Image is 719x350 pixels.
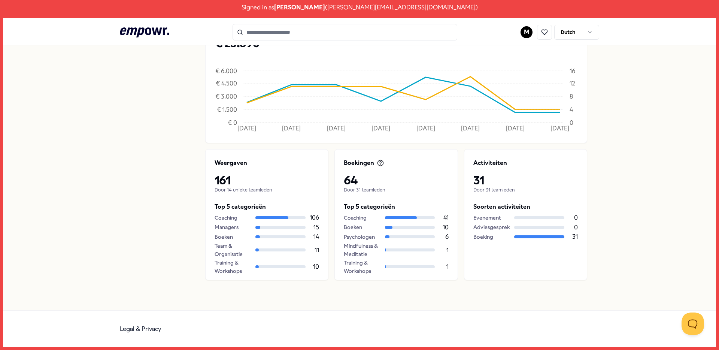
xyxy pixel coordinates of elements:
div: Boeken [344,223,380,231]
div: Evenement [473,214,510,222]
tspan: [DATE] [327,125,346,132]
div: Boeking [473,233,510,241]
p: 10 [313,262,319,272]
p: 11 [315,245,319,255]
p: Activiteiten [473,159,507,168]
tspan: 12 [570,79,575,87]
tspan: [DATE] [461,125,480,132]
div: Boeken [215,233,251,241]
iframe: Message [564,169,719,350]
p: Weergaven [215,159,247,168]
p: 41 [443,213,449,223]
p: 10 [443,223,449,232]
tspan: € 6.000 [215,67,237,75]
div: Training & Workshops [344,259,380,275]
p: 161 [215,174,319,187]
div: Coaching [344,214,380,222]
tspan: [DATE] [506,125,525,132]
p: 6 [445,232,449,242]
p: 14 [313,232,319,242]
tspan: 16 [570,67,575,75]
p: Top 5 categorieën [344,202,448,212]
tspan: 0 [570,119,573,126]
tspan: [DATE] [371,125,390,132]
a: Legal & Privacy [120,325,161,332]
p: Door 31 teamleden [344,187,448,193]
div: Mindfulness & Meditatie [344,242,380,259]
p: 106 [310,213,319,223]
div: Adviesgesprek [473,223,510,231]
div: Team & Organisatie [215,242,251,259]
tspan: [DATE] [282,125,301,132]
tspan: [DATE] [416,125,435,132]
div: Training & Workshops [215,259,251,275]
p: 15 [313,223,319,232]
p: Door 31 teamleden [473,187,578,193]
tspan: € 4.500 [216,79,237,87]
p: 64 [344,174,448,187]
div: Coaching [215,214,251,222]
tspan: [DATE] [237,125,256,132]
div: Psychologen [344,233,380,241]
p: Door 14 unieke teamleden [215,187,319,193]
p: Boekingen [344,159,374,168]
tspan: 4 [570,106,573,113]
span: [PERSON_NAME] [274,3,325,12]
button: M [521,26,533,38]
tspan: € 3.000 [215,93,237,100]
p: Soorten activiteiten [473,202,578,212]
tspan: 8 [570,93,573,100]
tspan: € 1.500 [217,106,237,113]
p: 1 [446,245,449,255]
div: Managers [215,223,251,231]
p: 1 [446,262,449,272]
tspan: € 0 [228,119,237,126]
tspan: [DATE] [550,125,569,132]
input: Search for products, categories or subcategories [233,24,457,40]
p: Top 5 categorieën [215,202,319,212]
p: 31 [473,174,578,187]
